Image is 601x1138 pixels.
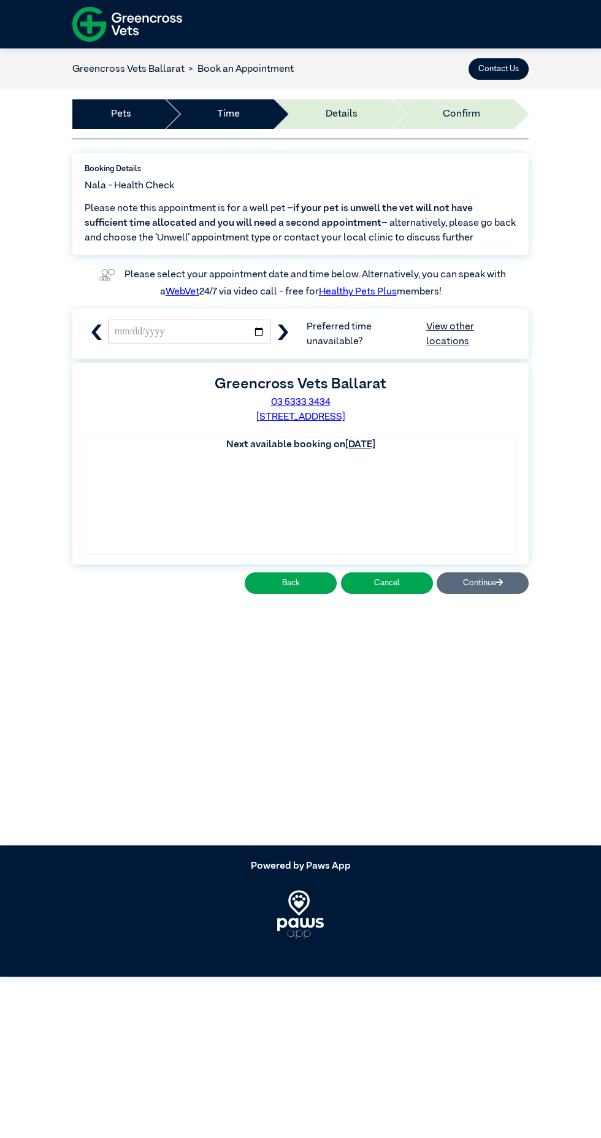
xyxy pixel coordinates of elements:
[277,890,324,939] img: PawsApp
[185,62,294,77] li: Book an Appointment
[85,163,516,175] label: Booking Details
[307,320,516,349] span: Preferred time unavailable?
[72,64,185,74] a: Greencross Vets Ballarat
[256,412,345,422] a: [STREET_ADDRESS]
[124,270,508,297] label: Please select your appointment date and time below. Alternatively, you can speak with a 24/7 via ...
[469,58,529,80] button: Contact Us
[215,377,386,391] label: Greencross Vets Ballarat
[345,440,375,450] u: [DATE]
[85,179,174,193] span: Nala - Health Check
[166,287,199,297] a: WebVet
[217,107,240,121] a: Time
[72,861,529,872] h5: Powered by Paws App
[271,398,331,407] a: 03 5333 3434
[85,204,473,228] span: if your pet is unwell the vet will not have sufficient time allocated and you will need a second ...
[319,287,397,297] a: Healthy Pets Plus
[341,572,433,594] button: Cancel
[111,107,131,121] a: Pets
[426,320,516,349] a: View other locations
[245,572,337,594] button: Back
[72,62,294,77] nav: breadcrumb
[85,201,516,245] span: Please note this appointment is for a well pet – – alternatively, please go back and choose the ‘...
[95,265,118,285] img: vet
[85,437,516,452] th: Next available booking on
[72,3,182,45] img: f-logo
